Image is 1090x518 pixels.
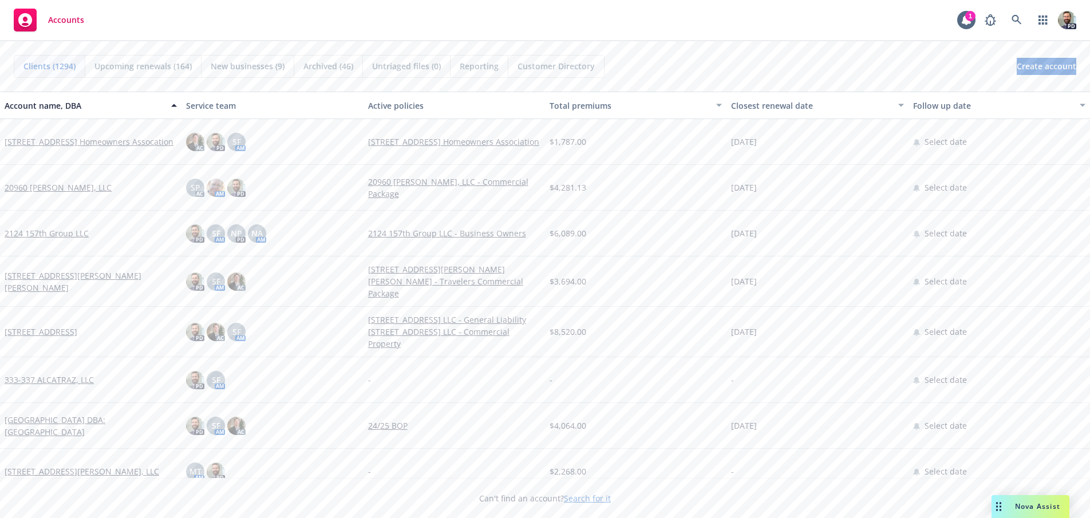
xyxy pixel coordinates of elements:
[191,181,200,193] span: SP
[189,465,202,477] span: MT
[550,227,586,239] span: $6,089.00
[731,465,734,477] span: -
[368,374,371,386] span: -
[731,275,757,287] span: [DATE]
[925,326,967,338] span: Select date
[550,326,586,338] span: $8,520.00
[186,224,204,243] img: photo
[368,420,540,432] a: 24/25 BOP
[48,15,84,25] span: Accounts
[186,417,204,435] img: photo
[368,326,540,350] a: [STREET_ADDRESS] LLC - Commercial Property
[212,374,220,386] span: SF
[925,227,967,239] span: Select date
[925,420,967,432] span: Select date
[731,420,757,432] span: [DATE]
[5,100,164,112] div: Account name, DBA
[925,374,967,386] span: Select date
[965,11,976,21] div: 1
[186,323,204,341] img: photo
[731,326,757,338] span: [DATE]
[231,227,242,239] span: NP
[368,263,540,299] a: [STREET_ADDRESS][PERSON_NAME] [PERSON_NAME] - Travelers Commercial Package
[212,275,220,287] span: SF
[731,100,891,112] div: Closest renewal date
[550,275,586,287] span: $3,694.00
[5,270,177,294] a: [STREET_ADDRESS][PERSON_NAME][PERSON_NAME]
[181,92,363,119] button: Service team
[550,181,586,193] span: $4,281.13
[368,136,540,148] a: [STREET_ADDRESS] Homeowners Association
[186,133,204,151] img: photo
[979,9,1002,31] a: Report a Bug
[232,326,241,338] span: SF
[5,181,112,193] a: 20960 [PERSON_NAME], LLC
[5,227,89,239] a: 2124 157th Group LLC
[545,92,726,119] button: Total premiums
[368,100,540,112] div: Active policies
[992,495,1069,518] button: Nova Assist
[925,275,967,287] span: Select date
[913,100,1073,112] div: Follow up date
[227,417,246,435] img: photo
[9,4,89,36] a: Accounts
[251,227,263,239] span: NA
[925,465,967,477] span: Select date
[227,272,246,291] img: photo
[212,227,220,239] span: SF
[207,133,225,151] img: photo
[23,60,76,72] span: Clients (1294)
[368,465,371,477] span: -
[731,374,734,386] span: -
[212,420,220,432] span: SF
[207,323,225,341] img: photo
[550,374,552,386] span: -
[731,227,757,239] span: [DATE]
[925,136,967,148] span: Select date
[726,92,908,119] button: Closest renewal date
[5,374,94,386] a: 333-337 ALCATRAZ, LLC
[1017,58,1076,75] a: Create account
[211,60,285,72] span: New businesses (9)
[5,136,173,148] a: [STREET_ADDRESS] Homeowners Assocation
[550,136,586,148] span: $1,787.00
[186,272,204,291] img: photo
[731,181,757,193] span: [DATE]
[550,465,586,477] span: $2,268.00
[372,60,441,72] span: Untriaged files (0)
[564,493,611,504] a: Search for it
[1017,56,1076,77] span: Create account
[550,100,709,112] div: Total premiums
[364,92,545,119] button: Active policies
[992,495,1006,518] div: Drag to move
[207,179,225,197] img: photo
[731,136,757,148] span: [DATE]
[460,60,499,72] span: Reporting
[207,462,225,481] img: photo
[232,136,241,148] span: SF
[1015,501,1060,511] span: Nova Assist
[5,326,77,338] a: [STREET_ADDRESS]
[368,314,540,326] a: [STREET_ADDRESS] LLC - General Liability
[94,60,192,72] span: Upcoming renewals (164)
[368,227,540,239] a: 2124 157th Group LLC - Business Owners
[909,92,1090,119] button: Follow up date
[925,181,967,193] span: Select date
[1058,11,1076,29] img: photo
[1005,9,1028,31] a: Search
[479,492,611,504] span: Can't find an account?
[518,60,595,72] span: Customer Directory
[5,414,177,438] a: [GEOGRAPHIC_DATA] DBA: [GEOGRAPHIC_DATA]
[368,176,540,200] a: 20960 [PERSON_NAME], LLC - Commercial Package
[303,60,353,72] span: Archived (46)
[1032,9,1055,31] a: Switch app
[550,420,586,432] span: $4,064.00
[186,371,204,389] img: photo
[227,179,246,197] img: photo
